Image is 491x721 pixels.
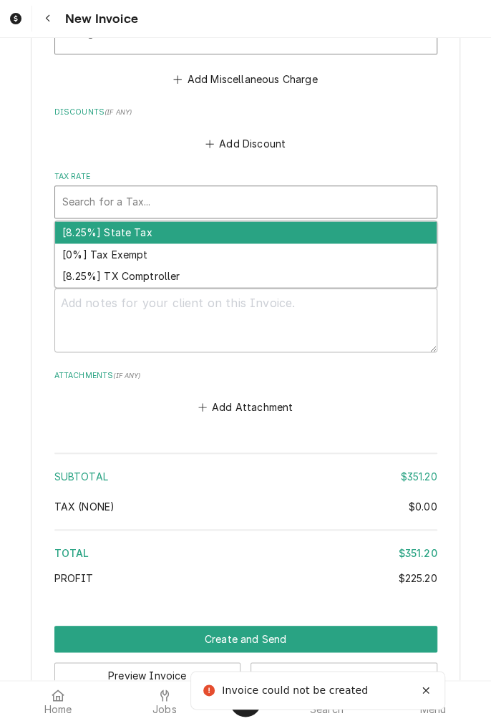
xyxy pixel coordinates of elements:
button: Create and Send [54,626,437,652]
span: Jobs [152,704,177,715]
div: $351.20 [398,546,437,561]
a: Go to Invoices [3,6,29,32]
span: Profit [54,572,94,584]
span: Menu [419,704,446,715]
div: Total [54,546,437,561]
span: Total [54,547,89,559]
span: New Invoice [61,9,138,29]
div: Field Errors [54,218,437,241]
div: [0%] Tax Exempt [55,243,437,266]
div: [8.25%] TX Comptroller [55,266,437,288]
button: Save Draft [251,662,437,689]
span: Subtotal [54,470,108,483]
button: Add Discount [203,134,288,154]
div: Button Group Row [54,626,437,652]
div: Discounts [54,107,437,154]
div: Tax [54,499,437,514]
a: Jobs [112,684,218,718]
span: $225.20 [398,572,437,584]
div: Invoice could not be created [222,683,370,698]
span: ( if any ) [113,372,140,379]
div: $351.20 [400,469,437,484]
div: $0.00 [409,499,437,514]
span: ( if any ) [104,108,132,116]
a: Home [6,684,111,718]
button: Add Attachment [195,397,296,417]
button: Navigate back [35,6,61,32]
div: Button Group [54,626,437,689]
div: Amount Summary [54,447,437,596]
span: Home [44,704,72,715]
button: Preview Invoice [54,662,241,689]
div: Button Group Row [54,652,437,689]
div: Profit [54,571,437,586]
span: Tax ( none ) [54,500,115,513]
div: Tax Rate [54,171,437,251]
label: Attachments [54,370,437,382]
div: Notes to Client [54,268,437,353]
label: Tax Rate [54,171,437,183]
label: Discounts [54,107,437,118]
div: Attachments [54,370,437,417]
div: [8.25%] State Tax [55,221,437,243]
button: Add Miscellaneous Charge [171,69,320,89]
span: Search [310,704,344,715]
div: Subtotal [54,469,437,484]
